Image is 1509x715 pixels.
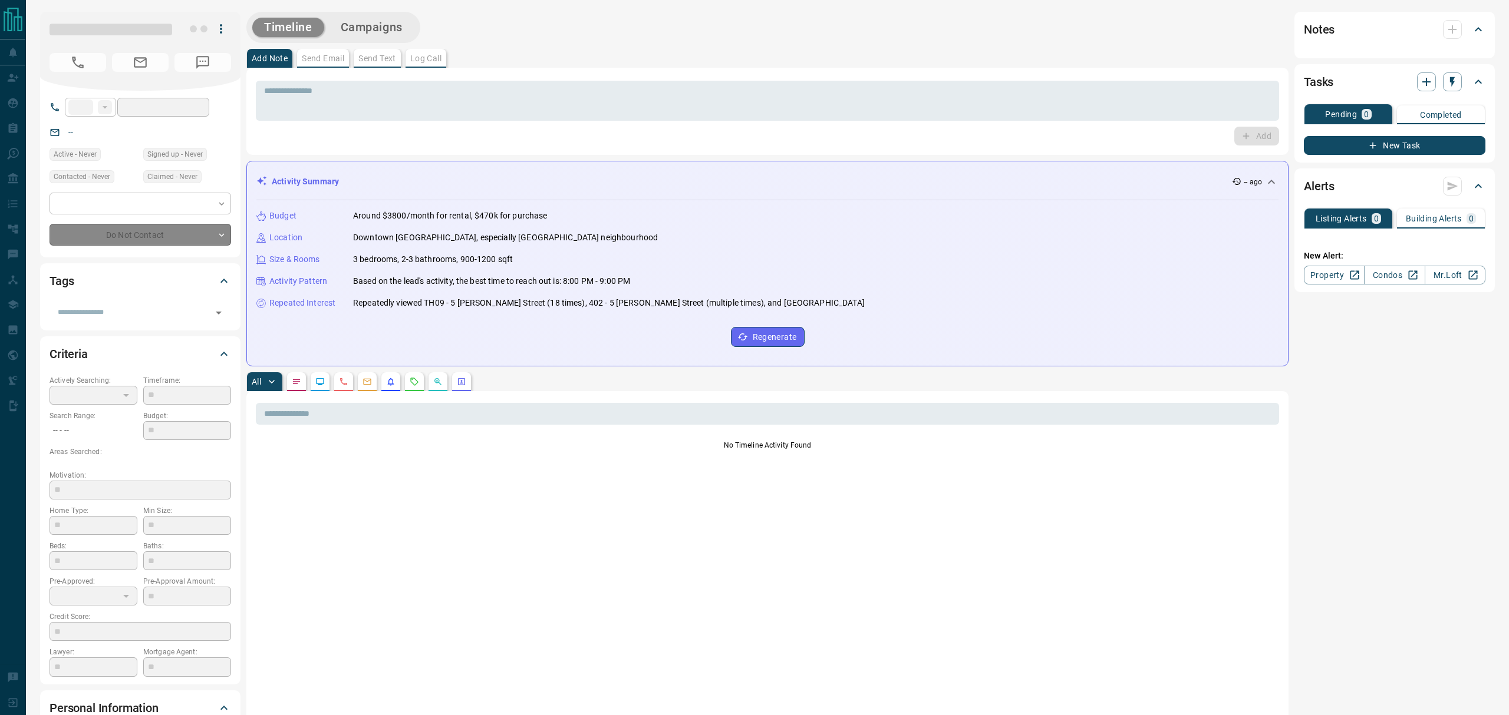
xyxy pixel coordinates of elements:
h2: Criteria [50,345,88,363]
p: Baths: [143,541,231,551]
div: Activity Summary-- ago [256,171,1279,193]
svg: Emails [363,377,372,386]
p: Repeatedly viewed TH09 - 5 [PERSON_NAME] Street (18 times), 402 - 5 [PERSON_NAME] Street (multipl... [353,297,865,309]
div: Tasks [1304,68,1485,96]
div: Criteria [50,340,231,368]
div: Notes [1304,15,1485,44]
p: 3 bedrooms, 2-3 bathrooms, 900-1200 sqft [353,253,513,266]
button: Regenerate [731,327,805,347]
p: All [252,378,261,386]
svg: Opportunities [433,377,443,386]
svg: Agent Actions [457,377,466,386]
p: Lawyer: [50,647,137,657]
span: Claimed - Never [147,171,197,183]
p: 0 [1469,214,1474,223]
button: New Task [1304,136,1485,155]
p: 0 [1374,214,1379,223]
span: No Number [50,53,106,72]
svg: Notes [292,377,301,386]
p: Pre-Approval Amount: [143,576,231,587]
div: Do Not Contact [50,224,231,246]
h2: Tags [50,272,74,290]
p: Around $3800/month for rental, $470k for purchase [353,210,547,222]
svg: Calls [339,377,348,386]
p: Activity Pattern [269,275,327,287]
p: Downtown [GEOGRAPHIC_DATA], especially [GEOGRAPHIC_DATA] neighbourhood [353,231,658,244]
p: Budget: [143,411,231,421]
p: Size & Rooms [269,253,320,266]
span: No Email [112,53,169,72]
p: Repeated Interest [269,297,335,309]
p: Add Note [252,54,288,62]
div: Tags [50,267,231,295]
p: Home Type: [50,505,137,516]
p: 0 [1364,110,1369,118]
p: Motivation: [50,470,231,481]
a: -- [68,127,73,137]
p: Location [269,231,302,244]
p: New Alert: [1304,250,1485,262]
p: Credit Score: [50,611,231,622]
p: Based on the lead's activity, the best time to reach out is: 8:00 PM - 9:00 PM [353,275,630,287]
p: Areas Searched: [50,446,231,457]
span: Signed up - Never [147,148,203,160]
h2: Tasks [1304,72,1333,91]
p: -- ago [1244,177,1262,187]
p: Budget [269,210,296,222]
p: Timeframe: [143,375,231,386]
a: Condos [1364,266,1425,284]
p: Listing Alerts [1316,214,1367,223]
p: Activity Summary [272,176,339,188]
span: No Number [174,53,231,72]
button: Campaigns [329,18,414,37]
p: Mortgage Agent: [143,647,231,657]
p: Actively Searching: [50,375,137,386]
p: No Timeline Activity Found [256,440,1279,451]
span: Contacted - Never [54,171,110,183]
h2: Alerts [1304,177,1335,196]
p: Search Range: [50,411,137,421]
h2: Notes [1304,20,1335,39]
p: Completed [1420,111,1462,119]
svg: Listing Alerts [386,377,396,386]
div: Alerts [1304,172,1485,200]
a: Property [1304,266,1365,284]
span: Active - Never [54,148,97,160]
p: Min Size: [143,505,231,516]
p: Building Alerts [1406,214,1462,223]
button: Open [210,304,227,321]
button: Timeline [252,18,324,37]
a: Mr.Loft [1425,266,1485,284]
p: -- - -- [50,421,137,441]
p: Pending [1325,110,1357,118]
svg: Lead Browsing Activity [315,377,325,386]
svg: Requests [410,377,419,386]
p: Pre-Approved: [50,576,137,587]
p: Beds: [50,541,137,551]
